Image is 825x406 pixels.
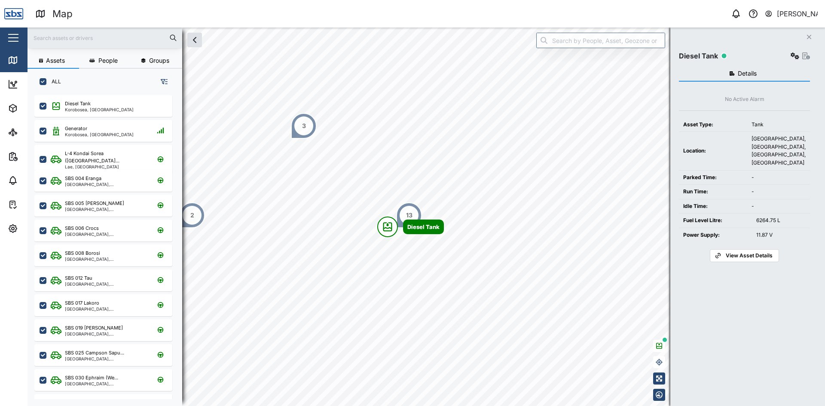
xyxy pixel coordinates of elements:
[27,27,825,406] canvas: Map
[710,249,779,262] a: View Asset Details
[683,217,748,225] div: Fuel Level Litre:
[33,31,177,44] input: Search assets or drivers
[683,202,743,211] div: Idle Time:
[46,78,61,85] label: ALL
[65,374,118,382] div: SBS 030 Ephraim (We...
[65,307,147,311] div: [GEOGRAPHIC_DATA], [GEOGRAPHIC_DATA]
[179,202,205,228] div: Map marker
[22,176,49,185] div: Alarms
[65,232,147,236] div: [GEOGRAPHIC_DATA], [GEOGRAPHIC_DATA]
[407,223,440,231] div: Diesel Tank
[683,188,743,196] div: Run Time:
[22,55,42,65] div: Map
[65,132,134,137] div: Korobosea, [GEOGRAPHIC_DATA]
[22,200,46,209] div: Tasks
[683,174,743,182] div: Parked Time:
[65,324,123,332] div: SBS 019 [PERSON_NAME]
[65,150,147,165] div: L-4 Kondai Sorea ([GEOGRAPHIC_DATA]...
[22,128,43,137] div: Sites
[65,282,147,286] div: [GEOGRAPHIC_DATA], [GEOGRAPHIC_DATA]
[4,4,23,23] img: Main Logo
[34,92,182,399] div: grid
[98,58,118,64] span: People
[22,79,61,89] div: Dashboard
[65,332,147,336] div: [GEOGRAPHIC_DATA], [GEOGRAPHIC_DATA]
[65,200,124,207] div: SBS 005 [PERSON_NAME]
[65,107,134,112] div: Korobosea, [GEOGRAPHIC_DATA]
[726,250,773,262] span: View Asset Details
[22,224,53,233] div: Settings
[65,349,124,357] div: SBS 025 Campson Sapu...
[756,231,806,239] div: 11.87 V
[65,225,99,232] div: SBS 006 Crocs
[752,121,806,129] div: Tank
[536,33,665,48] input: Search by People, Asset, Geozone or Place
[65,125,87,132] div: Generator
[302,121,306,131] div: 3
[65,100,91,107] div: Diesel Tank
[764,8,818,20] button: [PERSON_NAME]
[752,135,806,167] div: [GEOGRAPHIC_DATA], [GEOGRAPHIC_DATA], [GEOGRAPHIC_DATA], [GEOGRAPHIC_DATA]
[65,275,92,282] div: SBS 012 Tau
[65,182,147,186] div: [GEOGRAPHIC_DATA], [GEOGRAPHIC_DATA]
[65,299,99,307] div: SBS 017 Lakoro
[752,174,806,182] div: -
[396,202,422,228] div: Map marker
[683,231,748,239] div: Power Supply:
[756,217,806,225] div: 6264.75 L
[65,165,147,169] div: Lae, [GEOGRAPHIC_DATA]
[752,202,806,211] div: -
[777,9,818,19] div: [PERSON_NAME]
[190,211,194,220] div: 2
[683,147,743,155] div: Location:
[291,113,317,139] div: Map marker
[752,188,806,196] div: -
[679,51,718,61] div: Diesel Tank
[738,70,757,76] span: Details
[65,382,147,386] div: [GEOGRAPHIC_DATA], [GEOGRAPHIC_DATA]
[725,95,764,104] div: No Active Alarm
[65,175,101,182] div: SBS 004 Eranga
[52,6,73,21] div: Map
[65,357,147,361] div: [GEOGRAPHIC_DATA], [GEOGRAPHIC_DATA]
[65,250,100,257] div: SBS 008 Borosi
[683,121,743,129] div: Asset Type:
[149,58,169,64] span: Groups
[22,104,49,113] div: Assets
[65,257,147,261] div: [GEOGRAPHIC_DATA], [GEOGRAPHIC_DATA]
[22,152,52,161] div: Reports
[377,217,444,237] div: Map marker
[65,207,147,211] div: [GEOGRAPHIC_DATA], [GEOGRAPHIC_DATA]
[406,211,412,220] div: 13
[46,58,65,64] span: Assets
